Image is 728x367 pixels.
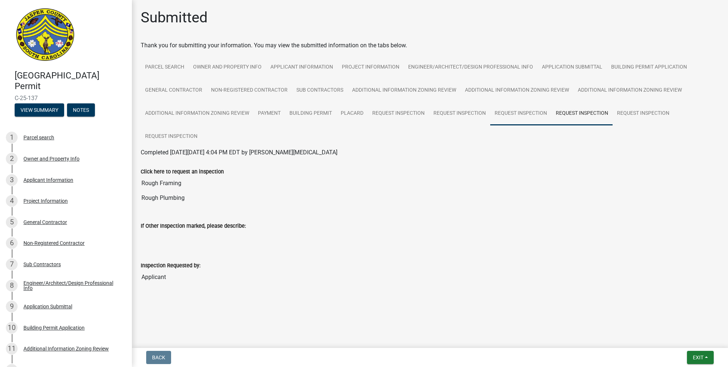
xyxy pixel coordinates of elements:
a: Application Submittal [537,56,607,79]
div: 4 [6,195,18,207]
div: 7 [6,258,18,270]
div: General Contractor [23,220,67,225]
a: Owner and Property Info [189,56,266,79]
div: 6 [6,237,18,249]
a: Additional Information Zoning Review [348,79,461,102]
div: Sub Contractors [23,262,61,267]
div: Building Permit Application [23,325,85,330]
div: 11 [6,343,18,355]
a: Non-Registered Contractor [207,79,292,102]
span: Exit [693,355,703,360]
img: Jasper County, South Carolina [15,8,76,63]
span: Back [152,355,165,360]
h1: Submitted [141,9,208,26]
div: Project Information [23,198,68,203]
div: 8 [6,280,18,291]
a: Payment [254,102,285,125]
button: Notes [67,103,95,117]
div: Owner and Property Info [23,156,80,161]
a: Request Inspection [429,102,490,125]
label: Click here to request an inspection [141,169,224,175]
div: Application Submittal [23,304,72,309]
span: Completed [DATE][DATE] 4:04 PM EDT by [PERSON_NAME][MEDICAL_DATA] [141,149,337,156]
a: Parcel search [141,56,189,79]
a: Building Permit [285,102,336,125]
div: 10 [6,322,18,334]
a: Request Inspection [368,102,429,125]
a: Additional Information Zoning Review [461,79,573,102]
a: Additional Information Zoning Review [573,79,686,102]
h4: [GEOGRAPHIC_DATA] Permit [15,70,126,92]
div: 9 [6,301,18,312]
div: Applicant Information [23,177,73,183]
div: Parcel search [23,135,54,140]
div: Thank you for submitting your information. You may view the submitted information on the tabs below. [141,41,719,50]
label: Inspection Requested by: [141,263,200,268]
span: C-25-137 [15,95,117,102]
div: Engineer/Architect/Design Professional Info [23,280,120,291]
a: Request Inspection [141,125,202,148]
a: Sub Contractors [292,79,348,102]
label: If Other Inspection marked, please describe: [141,224,246,229]
button: Exit [687,351,714,364]
button: View Summary [15,103,64,117]
a: Project Information [337,56,404,79]
button: Back [146,351,171,364]
wm-modal-confirm: Notes [67,107,95,113]
div: Additional Information Zoning Review [23,346,109,351]
div: 3 [6,174,18,186]
div: Non-Registered Contractor [23,241,85,246]
a: Placard [336,102,368,125]
a: Request Inspection [551,102,613,125]
div: 5 [6,216,18,228]
a: Applicant Information [266,56,337,79]
a: General Contractor [141,79,207,102]
div: 2 [6,153,18,165]
a: Building Permit Application [607,56,691,79]
div: 1 [6,132,18,143]
a: Request Inspection [613,102,674,125]
a: Additional Information Zoning Review [141,102,254,125]
a: Request Inspection [490,102,551,125]
wm-modal-confirm: Summary [15,107,64,113]
a: Engineer/Architect/Design Professional Info [404,56,537,79]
